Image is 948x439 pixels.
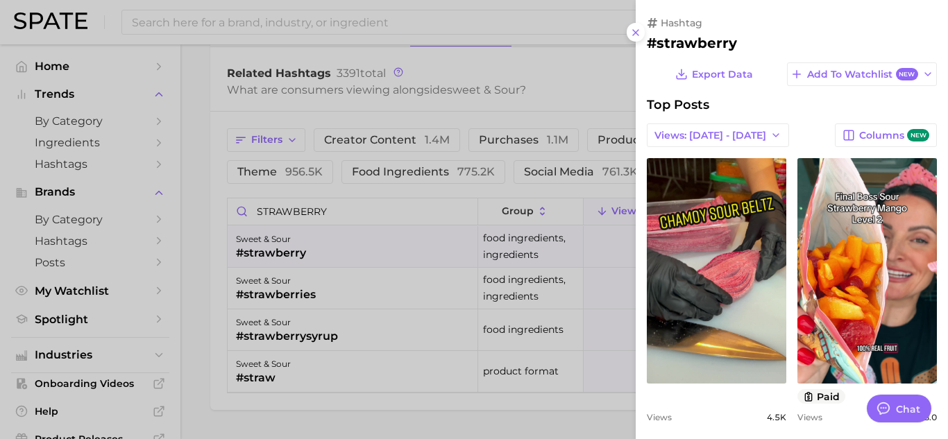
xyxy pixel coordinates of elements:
[647,97,709,112] span: Top Posts
[647,35,937,51] h2: #strawberry
[907,129,929,142] span: new
[835,123,937,147] button: Columnsnew
[647,412,672,422] span: Views
[767,412,786,422] span: 4.5k
[896,68,918,81] span: New
[859,129,929,142] span: Columns
[647,123,789,147] button: Views: [DATE] - [DATE]
[661,17,702,29] span: hashtag
[797,389,845,404] button: paid
[807,68,917,81] span: Add to Watchlist
[787,62,937,86] button: Add to WatchlistNew
[797,412,822,422] span: Views
[692,69,753,80] span: Export Data
[654,130,766,141] span: Views: [DATE] - [DATE]
[672,62,756,86] button: Export Data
